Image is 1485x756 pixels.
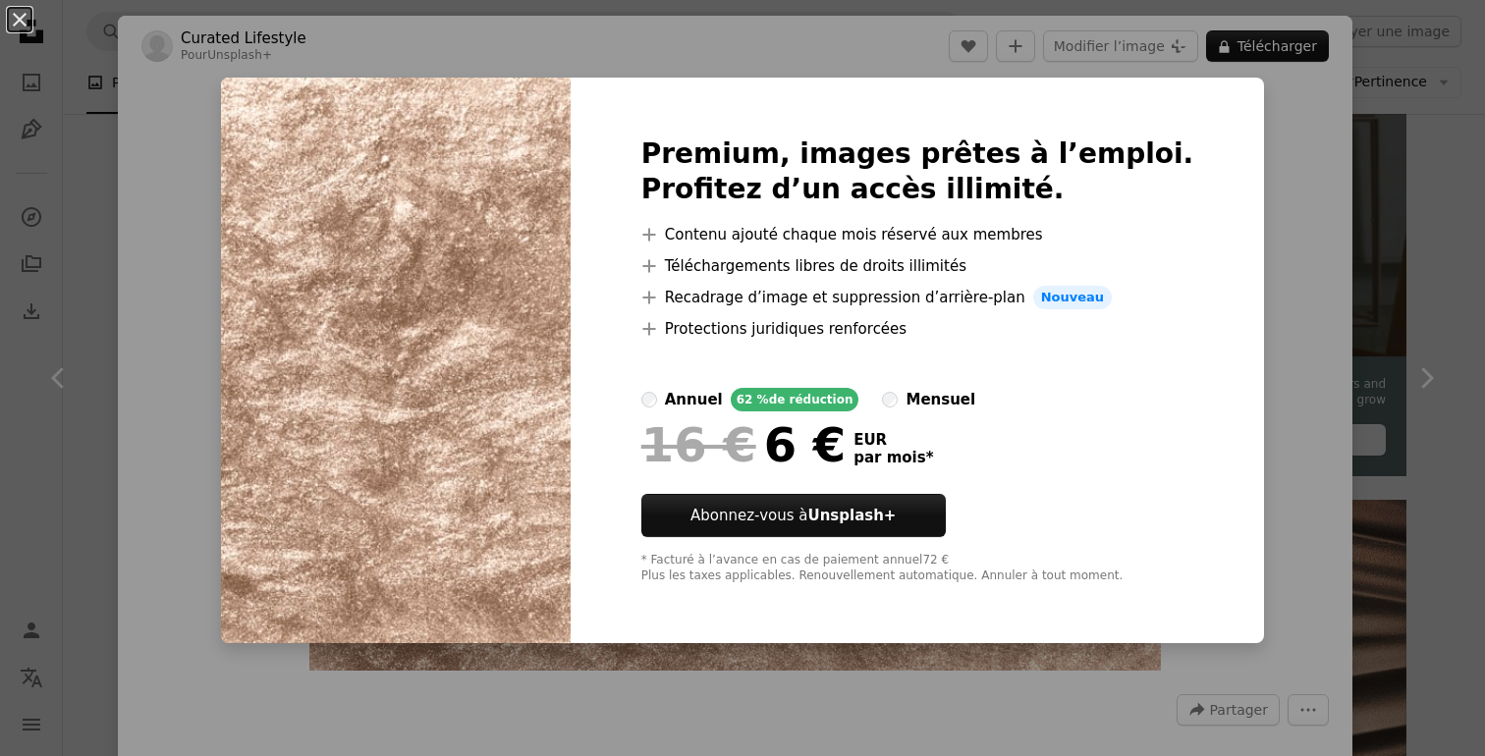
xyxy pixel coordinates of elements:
[807,507,896,524] strong: Unsplash+
[641,254,1194,278] li: Téléchargements libres de droits illimités
[641,317,1194,341] li: Protections juridiques renforcées
[731,388,859,411] div: 62 % de réduction
[853,431,933,449] span: EUR
[641,494,946,537] button: Abonnez-vous àUnsplash+
[853,449,933,466] span: par mois *
[641,286,1194,309] li: Recadrage d’image et suppression d’arrière-plan
[1033,286,1112,309] span: Nouveau
[665,388,723,411] div: annuel
[641,223,1194,246] li: Contenu ajouté chaque mois réservé aux membres
[221,78,571,643] img: premium_photo-1723723210755-d1e546a45bd2
[641,136,1194,207] h2: Premium, images prêtes à l’emploi. Profitez d’un accès illimité.
[641,419,756,470] span: 16 €
[906,388,975,411] div: mensuel
[641,392,657,407] input: annuel62 %de réduction
[882,392,898,407] input: mensuel
[641,419,846,470] div: 6 €
[641,553,1194,584] div: * Facturé à l’avance en cas de paiement annuel 72 € Plus les taxes applicables. Renouvellement au...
